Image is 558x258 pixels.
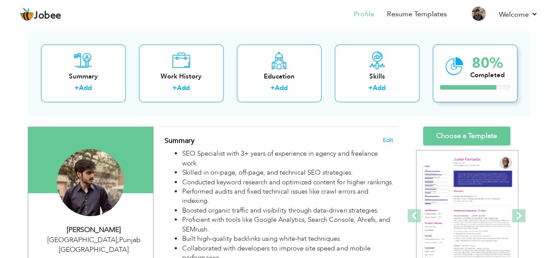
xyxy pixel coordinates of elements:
[20,7,34,22] img: jobee.io
[342,72,412,81] div: Skills
[182,168,393,177] li: Skilled in on-page, off-page, and technical SEO strategies.
[470,56,505,71] div: 80%
[470,71,505,80] div: Completed
[182,215,393,234] li: Proficient with tools like Google Analytics, Search Console, Ahrefs, and SEMrush.
[35,235,153,255] div: [GEOGRAPHIC_DATA] Punjab [GEOGRAPHIC_DATA]
[383,137,393,143] span: Edit
[244,72,315,81] div: Education
[354,9,374,19] a: Profile
[79,83,92,92] a: Add
[270,83,275,93] label: +
[368,83,373,93] label: +
[182,234,393,243] li: Built high-quality backlinks using white-hat techniques.
[373,83,386,92] a: Add
[182,206,393,215] li: Boosted organic traffic and visibility through data-driven strategies.
[182,178,393,187] li: Conducted keyword research and optimized content for higher rankings.
[275,83,288,92] a: Add
[146,72,217,81] div: Work History
[182,149,393,168] li: SEO Specialist with 3+ years of experience in agency and freelance work.
[387,9,447,19] a: Resume Templates
[34,11,61,21] span: Jobee
[182,187,393,206] li: Performed audits and fixed technical issues like crawl errors and indexing.
[472,7,486,21] img: Profile Img
[177,83,190,92] a: Add
[172,83,177,93] label: +
[35,225,153,235] div: [PERSON_NAME]
[20,7,61,22] a: Jobee
[423,127,510,146] a: Choose a Template
[165,136,195,146] span: Summary
[499,9,538,20] a: Welcome
[165,136,393,145] h4: Adding a summary is a quick and easy way to highlight your experience and interests.
[48,72,119,81] div: Summary
[117,235,119,245] span: ,
[75,83,79,93] label: +
[57,149,124,216] img: Muhammad Ramish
